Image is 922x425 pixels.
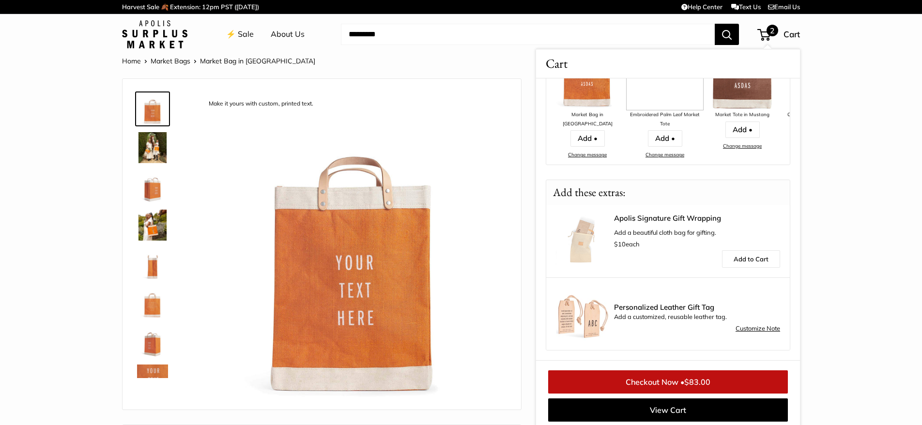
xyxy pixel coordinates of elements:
a: Add • [648,130,682,147]
a: Customize Note [736,323,780,334]
a: Market Bag in Citrus [135,208,170,243]
div: Embroidered Palm Leaf Market Tote [626,110,704,128]
img: description_Make it yours with custom, printed text. [200,93,507,400]
img: Market Bag in Citrus [137,171,168,202]
img: Market Bag in Citrus [137,326,168,357]
a: Change message [723,143,762,149]
img: description_Make it yours with custom, printed text. [137,93,168,124]
a: 2 Cart [758,27,800,42]
a: ⚡️ Sale [226,27,254,42]
a: description_Make it yours with custom, printed text. [135,91,170,126]
a: Market Bag in Citrus [135,130,170,165]
img: description_13" wide, 18" high, 8" deep; handles: 3.5" [137,248,168,279]
img: Market Bag in Citrus [137,210,168,241]
span: Cart [784,29,800,39]
p: Add these extras: [546,180,632,205]
div: Crossbody Bottle Bag in Red Gingham [781,110,859,128]
nav: Breadcrumb [122,55,315,67]
a: description_Custom printed text with eco-friendly ink. [135,363,170,397]
a: Change message [568,152,607,158]
a: Email Us [768,3,800,11]
div: Market Bag in [GEOGRAPHIC_DATA] [549,110,626,128]
a: Change message [645,152,684,158]
a: Home [122,57,141,65]
span: $10 [614,240,626,248]
a: Add • [725,121,760,138]
a: description_Seal of authenticity printed on the backside of every bag. [135,285,170,320]
a: View Cart [548,398,788,422]
input: Search... [341,24,715,45]
a: Add to Cart [722,250,780,268]
span: 2 [767,25,778,36]
span: $83.00 [684,377,710,387]
a: Add • [570,130,605,147]
a: Apolis Signature Gift Wrapping [614,214,780,222]
span: Market Bag in [GEOGRAPHIC_DATA] [200,57,315,65]
a: About Us [271,27,305,42]
img: Apolis: Surplus Market [122,20,187,48]
div: Add a beautiful cloth bag for gifting. [614,214,780,250]
span: Cart [546,54,568,73]
button: Search [715,24,739,45]
img: Market Bag in Citrus [137,132,168,163]
a: Help Center [681,3,722,11]
a: Market Bags [151,57,190,65]
a: Market Bag in Citrus [135,324,170,359]
div: Add a customized, reusable leather tag. [614,304,780,323]
a: Checkout Now •$83.00 [548,370,788,394]
a: description_13" wide, 18" high, 8" deep; handles: 3.5" [135,246,170,281]
img: Apolis Signature Gift Wrapping [556,214,609,268]
a: Text Us [731,3,761,11]
div: Market Tote in Mustang [704,110,781,120]
img: description_Custom printed text with eco-friendly ink. [137,364,168,395]
a: Market Bag in Citrus [135,169,170,204]
span: Personalized Leather Gift Tag [614,304,780,311]
img: description_Seal of authenticity printed on the backside of every bag. [137,287,168,318]
div: Make it yours with custom, printed text. [204,97,318,110]
span: each [614,240,640,248]
img: Luggage Tag [556,287,609,340]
